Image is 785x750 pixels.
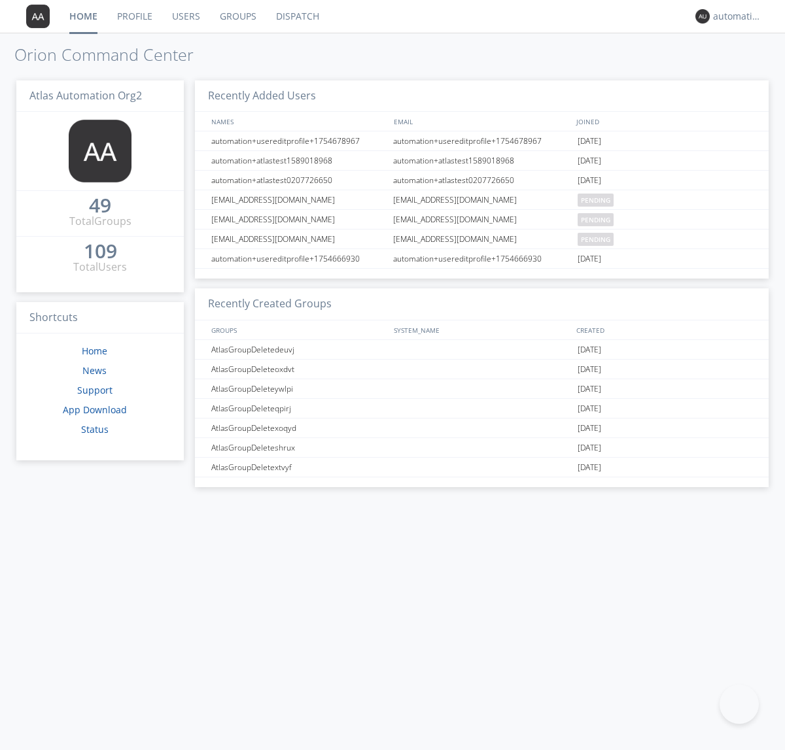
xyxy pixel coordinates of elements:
a: AtlasGroupDeleteqpirj[DATE] [195,399,769,418]
div: AtlasGroupDeleteqpirj [208,399,389,418]
a: automation+usereditprofile+1754678967automation+usereditprofile+1754678967[DATE] [195,131,769,151]
div: automation+atlastest1589018968 [390,151,574,170]
a: automation+atlastest1589018968automation+atlastest1589018968[DATE] [195,151,769,171]
h3: Recently Added Users [195,80,769,112]
a: AtlasGroupDeleteywlpi[DATE] [195,379,769,399]
a: AtlasGroupDeletexoqyd[DATE] [195,418,769,438]
div: GROUPS [208,320,387,339]
div: 49 [89,199,111,212]
a: 109 [84,245,117,260]
a: [EMAIL_ADDRESS][DOMAIN_NAME][EMAIL_ADDRESS][DOMAIN_NAME]pending [195,190,769,210]
a: [EMAIL_ADDRESS][DOMAIN_NAME][EMAIL_ADDRESS][DOMAIN_NAME]pending [195,210,769,230]
a: automation+atlastest0207726650automation+atlastest0207726650[DATE] [195,171,769,190]
a: App Download [63,403,127,416]
span: [DATE] [578,360,601,379]
div: CREATED [573,320,756,339]
a: [EMAIL_ADDRESS][DOMAIN_NAME][EMAIL_ADDRESS][DOMAIN_NAME]pending [195,230,769,249]
div: [EMAIL_ADDRESS][DOMAIN_NAME] [208,190,389,209]
div: AtlasGroupDeletexoqyd [208,418,389,437]
div: JOINED [573,112,756,131]
div: 109 [84,245,117,258]
a: 49 [89,199,111,214]
a: AtlasGroupDeletedeuvj[DATE] [195,340,769,360]
span: [DATE] [578,340,601,360]
span: pending [578,233,614,246]
div: Total Users [73,260,127,275]
span: [DATE] [578,151,601,171]
div: automation+atlastest1589018968 [208,151,389,170]
div: Total Groups [69,214,131,229]
h3: Shortcuts [16,302,184,334]
div: EMAIL [391,112,573,131]
span: pending [578,213,614,226]
div: AtlasGroupDeletedeuvj [208,340,389,359]
div: automation+usereditprofile+1754666930 [390,249,574,268]
span: [DATE] [578,249,601,269]
div: AtlasGroupDeleteywlpi [208,379,389,398]
div: [EMAIL_ADDRESS][DOMAIN_NAME] [390,190,574,209]
span: [DATE] [578,438,601,458]
a: Status [81,423,109,435]
h3: Recently Created Groups [195,288,769,320]
div: NAMES [208,112,387,131]
span: Atlas Automation Org2 [29,88,142,103]
span: [DATE] [578,458,601,477]
span: [DATE] [578,171,601,190]
img: 373638.png [26,5,50,28]
div: [EMAIL_ADDRESS][DOMAIN_NAME] [390,210,574,229]
div: automation+atlastest0207726650 [208,171,389,190]
a: AtlasGroupDeleteoxdvt[DATE] [195,360,769,379]
a: Support [77,384,113,396]
div: automation+atlastest0207726650 [390,171,574,190]
span: [DATE] [578,418,601,438]
iframe: Toggle Customer Support [720,685,759,724]
span: pending [578,194,614,207]
div: SYSTEM_NAME [391,320,573,339]
span: [DATE] [578,131,601,151]
a: AtlasGroupDeletextvyf[DATE] [195,458,769,477]
img: 373638.png [695,9,710,24]
div: [EMAIL_ADDRESS][DOMAIN_NAME] [208,230,389,248]
div: automation+atlas0011+org2 [713,10,762,23]
img: 373638.png [69,120,131,182]
div: automation+usereditprofile+1754666930 [208,249,389,268]
a: AtlasGroupDeleteshrux[DATE] [195,438,769,458]
span: [DATE] [578,379,601,399]
div: AtlasGroupDeletextvyf [208,458,389,477]
div: AtlasGroupDeleteoxdvt [208,360,389,379]
span: [DATE] [578,399,601,418]
div: AtlasGroupDeleteshrux [208,438,389,457]
a: News [82,364,107,377]
div: [EMAIL_ADDRESS][DOMAIN_NAME] [390,230,574,248]
a: Home [82,345,107,357]
div: [EMAIL_ADDRESS][DOMAIN_NAME] [208,210,389,229]
div: automation+usereditprofile+1754678967 [390,131,574,150]
a: automation+usereditprofile+1754666930automation+usereditprofile+1754666930[DATE] [195,249,769,269]
div: automation+usereditprofile+1754678967 [208,131,389,150]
